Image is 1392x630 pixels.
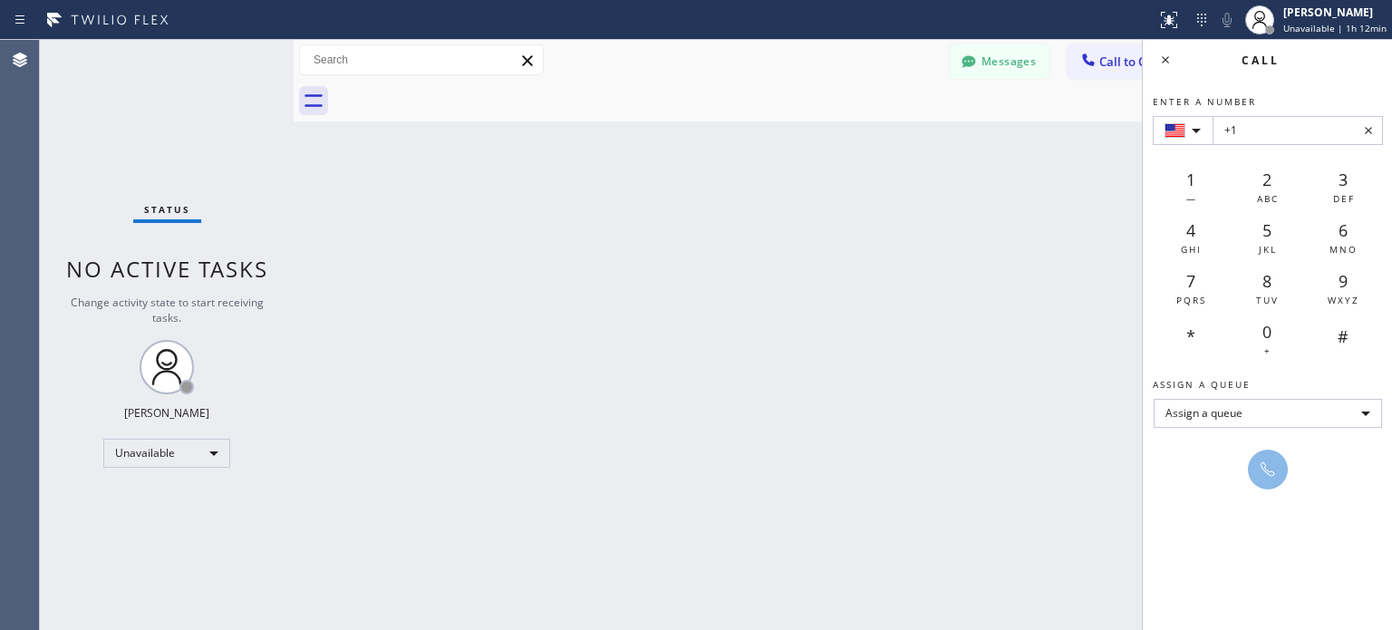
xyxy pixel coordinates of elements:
[1262,169,1271,190] span: 2
[1242,53,1280,68] span: Call
[1099,53,1194,70] span: Call to Customer
[1283,22,1387,34] span: Unavailable | 1h 12min
[1257,192,1279,205] span: ABC
[1068,44,1206,79] button: Call to Customer
[1186,270,1195,292] span: 7
[1339,219,1348,241] span: 6
[1153,95,1256,108] span: Enter a number
[71,295,264,325] span: Change activity state to start receiving tasks.
[1256,294,1279,306] span: TUV
[1262,270,1271,292] span: 8
[1154,399,1382,428] div: Assign a queue
[1186,219,1195,241] span: 4
[1329,243,1358,256] span: MNO
[66,254,268,284] span: No active tasks
[1153,378,1251,391] span: Assign a queue
[1181,243,1202,256] span: GHI
[1283,5,1387,20] div: [PERSON_NAME]
[144,203,190,216] span: Status
[1339,169,1348,190] span: 3
[124,405,209,421] div: [PERSON_NAME]
[1339,270,1348,292] span: 9
[300,45,543,74] input: Search
[950,44,1049,79] button: Messages
[1259,243,1277,256] span: JKL
[1264,344,1271,357] span: +
[1328,294,1359,306] span: WXYZ
[1176,294,1206,306] span: PQRS
[1262,219,1271,241] span: 5
[1186,169,1195,190] span: 1
[1186,192,1197,205] span: —
[1262,321,1271,343] span: 0
[103,439,230,468] div: Unavailable
[1214,7,1240,33] button: Mute
[1333,192,1355,205] span: DEF
[1338,325,1348,347] span: #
